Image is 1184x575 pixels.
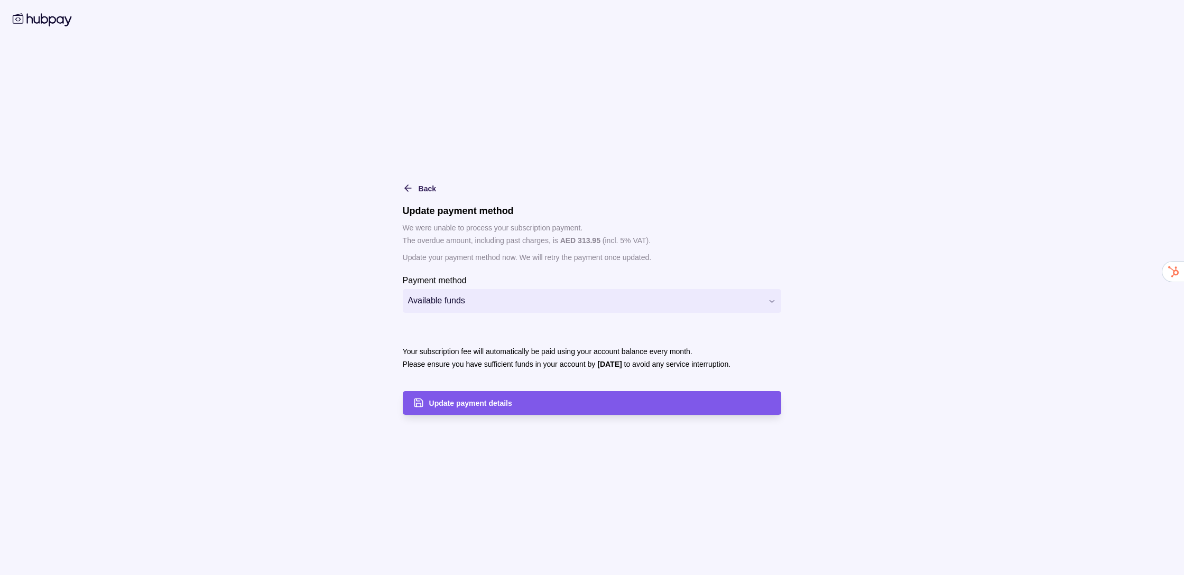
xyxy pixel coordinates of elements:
[597,360,622,368] strong: [DATE]
[429,399,512,407] span: Update payment details
[403,205,782,217] h1: Update payment method
[403,276,467,285] p: Payment method
[419,184,436,193] span: Back
[560,236,600,245] p: AED 313.95
[403,182,436,194] button: Back
[403,252,782,263] p: Update your payment method now. We will retry the payment once updated.
[403,274,467,286] label: Payment method
[403,222,782,234] p: We were unable to process your subscription payment.
[403,391,782,415] button: Update payment details
[403,235,782,246] p: The overdue amount, including past charges, is (incl. 5% VAT).
[403,347,731,368] p: Your subscription fee will automatically be paid using your account balance every month. Please e...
